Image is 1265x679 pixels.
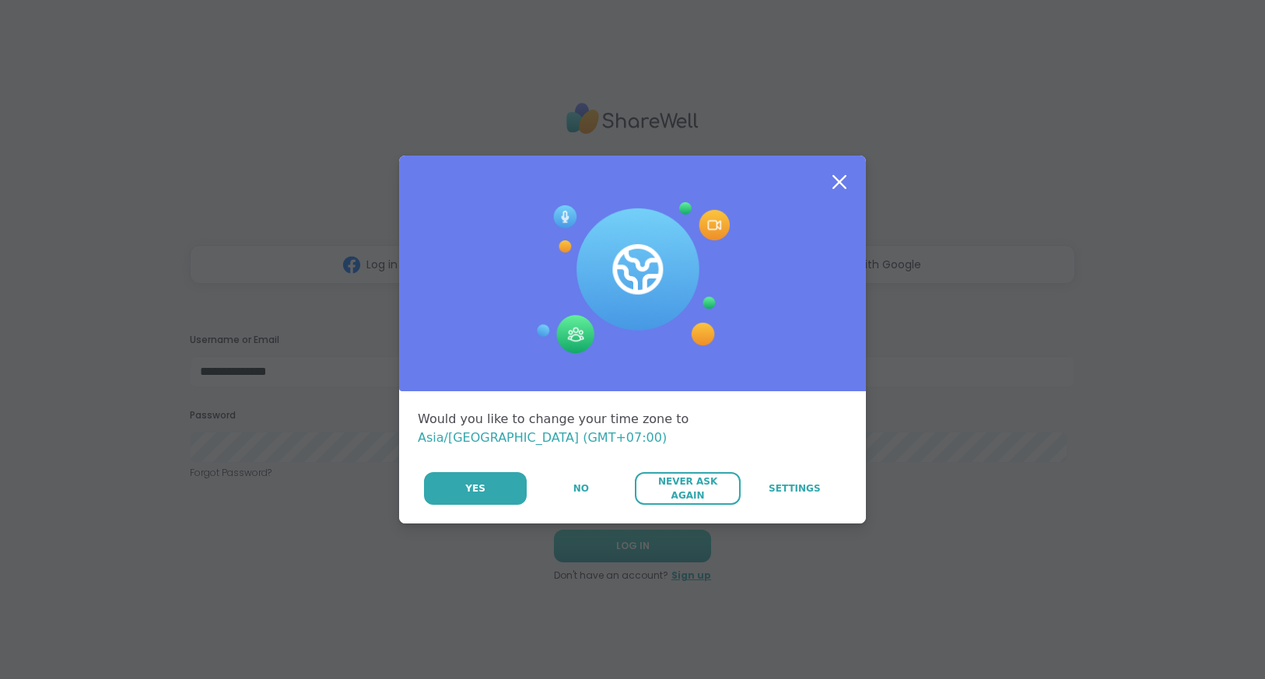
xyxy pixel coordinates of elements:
[635,472,740,505] button: Never Ask Again
[573,481,589,495] span: No
[535,202,730,355] img: Session Experience
[418,410,847,447] div: Would you like to change your time zone to
[528,472,633,505] button: No
[742,472,847,505] a: Settings
[643,474,732,502] span: Never Ask Again
[465,481,485,495] span: Yes
[769,481,821,495] span: Settings
[418,430,667,445] span: Asia/[GEOGRAPHIC_DATA] (GMT+07:00)
[424,472,527,505] button: Yes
